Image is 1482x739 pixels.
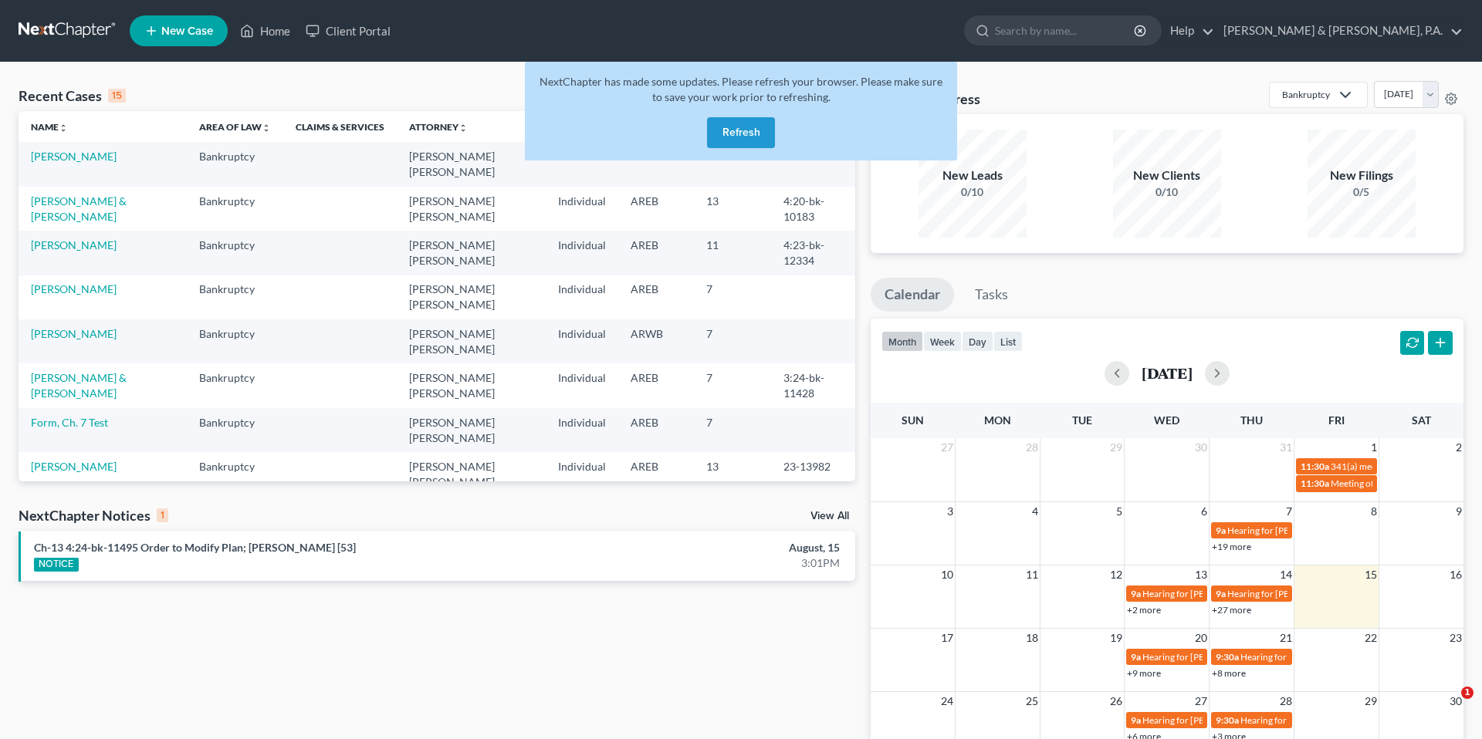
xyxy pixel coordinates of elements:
[187,363,283,407] td: Bankruptcy
[618,408,694,452] td: AREB
[31,194,127,223] a: [PERSON_NAME] & [PERSON_NAME]
[939,565,955,584] span: 10
[1278,692,1294,710] span: 28
[187,187,283,231] td: Bankruptcy
[946,502,955,521] span: 3
[771,231,855,275] td: 4:23-bk-12334
[1024,692,1040,710] span: 25
[962,331,993,352] button: day
[939,629,955,647] span: 17
[618,319,694,363] td: ARWB
[1127,604,1161,616] a: +2 more
[1369,502,1379,521] span: 8
[1154,413,1179,427] span: Wed
[59,123,68,133] i: unfold_more
[694,319,771,363] td: 7
[19,86,126,105] div: Recent Cases
[1216,525,1226,536] span: 9a
[1278,629,1294,647] span: 21
[187,275,283,319] td: Bankruptcy
[397,363,546,407] td: [PERSON_NAME] [PERSON_NAME]
[1193,565,1209,584] span: 13
[232,17,298,45] a: Home
[1240,413,1263,427] span: Thu
[31,460,117,473] a: [PERSON_NAME]
[1199,502,1209,521] span: 6
[458,123,468,133] i: unfold_more
[694,408,771,452] td: 7
[546,187,618,231] td: Individual
[618,231,694,275] td: AREB
[187,319,283,363] td: Bankruptcy
[694,363,771,407] td: 7
[1227,588,1348,599] span: Hearing for [PERSON_NAME]
[1142,365,1193,381] h2: [DATE]
[1363,565,1379,584] span: 15
[187,408,283,452] td: Bankruptcy
[694,231,771,275] td: 11
[1454,502,1463,521] span: 9
[540,75,942,103] span: NextChapter has made some updates. Please refresh your browser. Please make sure to save your wor...
[902,413,924,427] span: Sun
[1162,17,1214,45] a: Help
[1024,565,1040,584] span: 11
[31,327,117,340] a: [PERSON_NAME]
[993,331,1023,352] button: list
[707,117,775,148] button: Refresh
[618,187,694,231] td: AREB
[161,25,213,37] span: New Case
[157,508,168,522] div: 1
[939,692,955,710] span: 24
[1127,667,1161,679] a: +9 more
[771,187,855,231] td: 4:20-bk-10183
[1216,651,1239,663] span: 9:30a
[1212,604,1251,616] a: +27 more
[1328,413,1345,427] span: Fri
[1308,167,1416,184] div: New Filings
[1240,651,1435,663] span: Hearing for [PERSON_NAME] [PERSON_NAME]
[919,167,1027,184] div: New Leads
[1072,413,1092,427] span: Tue
[1212,541,1251,552] a: +19 more
[618,363,694,407] td: AREB
[694,187,771,231] td: 13
[1278,438,1294,457] span: 31
[34,541,356,554] a: Ch-13 4:24-bk-11495 Order to Modify Plan; [PERSON_NAME] [53]
[1142,714,1263,726] span: Hearing for [PERSON_NAME]
[923,331,962,352] button: week
[397,452,546,496] td: [PERSON_NAME] [PERSON_NAME]
[1113,167,1221,184] div: New Clients
[108,89,126,103] div: 15
[1216,17,1463,45] a: [PERSON_NAME] & [PERSON_NAME], P.A.
[199,121,271,133] a: Area of Lawunfold_more
[187,142,283,186] td: Bankruptcy
[1212,667,1246,679] a: +8 more
[397,187,546,231] td: [PERSON_NAME] [PERSON_NAME]
[939,438,955,457] span: 27
[1216,714,1239,726] span: 9:30a
[1108,438,1124,457] span: 29
[1142,651,1263,663] span: Hearing for [PERSON_NAME]
[1216,588,1226,599] span: 9a
[1369,438,1379,457] span: 1
[995,16,1136,45] input: Search by name...
[881,331,923,352] button: month
[409,121,468,133] a: Attorneyunfold_more
[546,231,618,275] td: Individual
[1363,692,1379,710] span: 29
[1131,651,1141,663] span: 9a
[397,275,546,319] td: [PERSON_NAME] [PERSON_NAME]
[546,275,618,319] td: Individual
[771,363,855,407] td: 3:24-bk-11428
[1430,687,1467,724] iframe: Intercom live chat
[1115,502,1124,521] span: 5
[581,555,840,571] div: 3:01PM
[694,275,771,319] td: 7
[1131,714,1141,726] span: 9a
[771,452,855,496] td: 23-13982
[1363,629,1379,647] span: 22
[694,452,771,496] td: 13
[1024,629,1040,647] span: 18
[283,111,397,142] th: Claims & Services
[34,558,79,572] div: NOTICE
